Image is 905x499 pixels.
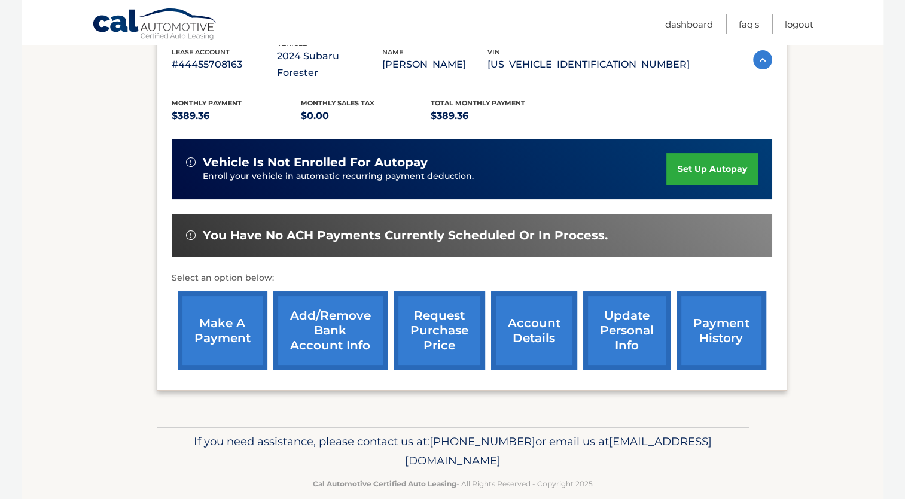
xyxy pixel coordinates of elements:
a: Dashboard [665,14,713,34]
p: [PERSON_NAME] [382,56,487,73]
p: Enroll your vehicle in automatic recurring payment deduction. [203,170,667,183]
img: alert-white.svg [186,157,196,167]
p: #44455708163 [172,56,277,73]
span: name [382,48,403,56]
p: Select an option below: [172,271,772,285]
strong: Cal Automotive Certified Auto Leasing [313,479,456,488]
p: - All Rights Reserved - Copyright 2025 [164,477,741,490]
a: make a payment [178,291,267,370]
p: 2024 Subaru Forester [277,48,382,81]
img: alert-white.svg [186,230,196,240]
a: payment history [677,291,766,370]
span: vehicle is not enrolled for autopay [203,155,428,170]
span: Total Monthly Payment [431,99,525,107]
p: $0.00 [301,108,431,124]
p: $389.36 [172,108,301,124]
span: You have no ACH payments currently scheduled or in process. [203,228,608,243]
a: Add/Remove bank account info [273,291,388,370]
p: $389.36 [431,108,560,124]
span: [PHONE_NUMBER] [429,434,535,448]
p: [US_VEHICLE_IDENTIFICATION_NUMBER] [487,56,690,73]
a: request purchase price [394,291,485,370]
img: accordion-active.svg [753,50,772,69]
span: lease account [172,48,230,56]
a: Cal Automotive [92,8,218,42]
a: set up autopay [666,153,757,185]
p: If you need assistance, please contact us at: or email us at [164,432,741,470]
a: FAQ's [739,14,759,34]
a: account details [491,291,577,370]
span: [EMAIL_ADDRESS][DOMAIN_NAME] [405,434,712,467]
span: Monthly Payment [172,99,242,107]
span: Monthly sales Tax [301,99,374,107]
span: vin [487,48,500,56]
a: update personal info [583,291,671,370]
a: Logout [785,14,813,34]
